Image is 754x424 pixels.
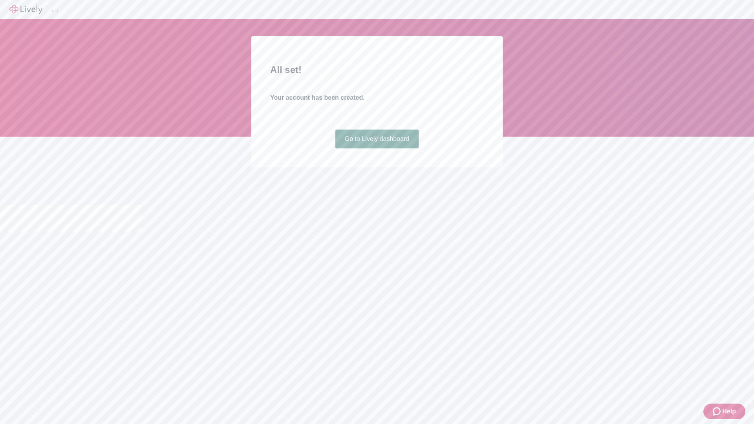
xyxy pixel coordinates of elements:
[335,130,419,148] a: Go to Lively dashboard
[270,93,484,102] h4: Your account has been created.
[713,407,722,416] svg: Zendesk support icon
[52,10,58,12] button: Log out
[270,63,484,77] h2: All set!
[9,5,42,14] img: Lively
[703,404,745,419] button: Zendesk support iconHelp
[722,407,736,416] span: Help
